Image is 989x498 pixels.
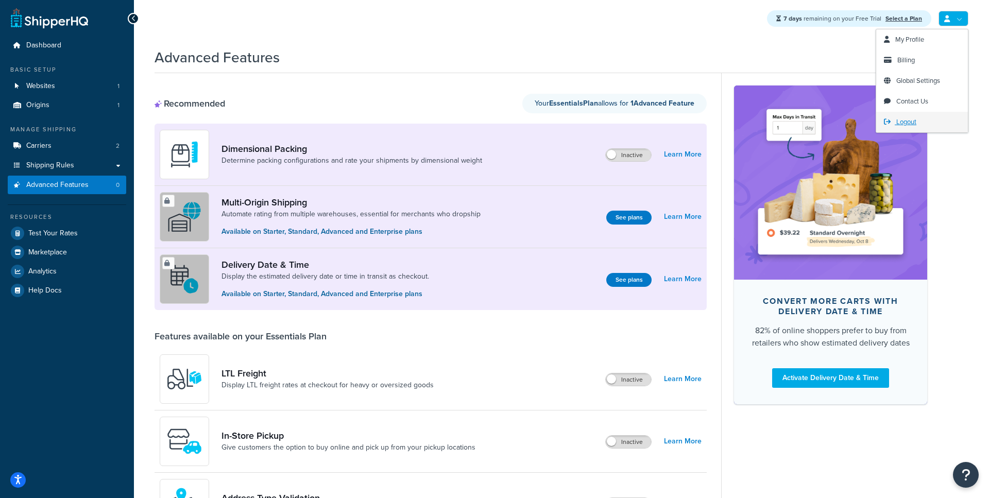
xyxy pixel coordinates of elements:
[117,82,120,91] span: 1
[28,286,62,295] span: Help Docs
[606,273,652,287] button: See plans
[630,98,694,109] strong: 1 Advanced Feature
[606,149,651,161] label: Inactive
[221,156,482,166] a: Determine packing configurations and rate your shipments by dimensional weight
[166,361,202,397] img: y79ZsPf0fXUFUhFXDzUgf+ktZg5F2+ohG75+v3d2s1D9TjoU8PiyCIluIjV41seZevKCRuEjTPPOKHJsQcmKCXGdfprl3L4q7...
[155,47,280,67] h1: Advanced Features
[221,209,481,219] a: Automate rating from multiple warehouses, essential for merchants who dropship
[8,77,126,96] li: Websites
[896,117,916,127] span: Logout
[26,161,74,170] span: Shipping Rules
[8,281,126,300] a: Help Docs
[116,142,120,150] span: 2
[664,210,702,224] a: Learn More
[749,101,912,264] img: feature-image-ddt-36eae7f7280da8017bfb280eaccd9c446f90b1fe08728e4019434db127062ab4.png
[221,271,429,282] a: Display the estimated delivery date or time in transit as checkout.
[8,224,126,243] a: Test Your Rates
[116,181,120,190] span: 0
[155,331,327,342] div: Features available on your Essentials Plan
[8,65,126,74] div: Basic Setup
[664,434,702,449] a: Learn More
[8,96,126,115] a: Origins1
[953,462,979,488] button: Open Resource Center
[606,373,651,386] label: Inactive
[28,267,57,276] span: Analytics
[897,55,915,65] span: Billing
[221,226,481,237] p: Available on Starter, Standard, Advanced and Enterprise plans
[535,98,630,109] span: Your allows for
[876,112,968,132] a: Logout
[549,98,598,109] strong: Essentials Plan
[896,96,928,106] span: Contact Us
[664,372,702,386] a: Learn More
[221,143,482,154] a: Dimensional Packing
[8,262,126,281] a: Analytics
[221,380,434,390] a: Display LTL freight rates at checkout for heavy or oversized goods
[8,213,126,221] div: Resources
[26,82,55,91] span: Websites
[26,142,52,150] span: Carriers
[117,101,120,110] span: 1
[8,156,126,175] a: Shipping Rules
[221,197,481,208] a: Multi-Origin Shipping
[895,35,924,44] span: My Profile
[8,136,126,156] li: Carriers
[221,368,434,379] a: LTL Freight
[664,272,702,286] a: Learn More
[26,41,61,50] span: Dashboard
[772,368,889,388] a: Activate Delivery Date & Time
[8,125,126,134] div: Manage Shipping
[606,436,651,448] label: Inactive
[8,77,126,96] a: Websites1
[155,98,225,109] div: Recommended
[166,423,202,459] img: wfgcfpwTIucLEAAAAASUVORK5CYII=
[8,36,126,55] a: Dashboard
[28,248,67,257] span: Marketplace
[28,229,78,238] span: Test Your Rates
[876,50,968,71] a: Billing
[876,29,968,50] a: My Profile
[8,176,126,195] li: Advanced Features
[896,76,940,85] span: Global Settings
[8,96,126,115] li: Origins
[221,259,429,270] a: Delivery Date & Time
[8,176,126,195] a: Advanced Features0
[221,442,475,453] a: Give customers the option to buy online and pick up from your pickup locations
[8,243,126,262] a: Marketplace
[783,14,883,23] span: remaining on your Free Trial
[26,181,89,190] span: Advanced Features
[8,136,126,156] a: Carriers2
[876,71,968,91] a: Global Settings
[221,288,429,300] p: Available on Starter, Standard, Advanced and Enterprise plans
[751,296,911,317] div: Convert more carts with delivery date & time
[885,14,922,23] a: Select a Plan
[876,91,968,112] a: Contact Us
[664,147,702,162] a: Learn More
[26,101,49,110] span: Origins
[751,324,911,349] div: 82% of online shoppers prefer to buy from retailers who show estimated delivery dates
[783,14,802,23] strong: 7 days
[221,430,475,441] a: In-Store Pickup
[166,136,202,173] img: DTVBYsAAAAAASUVORK5CYII=
[606,211,652,225] button: See plans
